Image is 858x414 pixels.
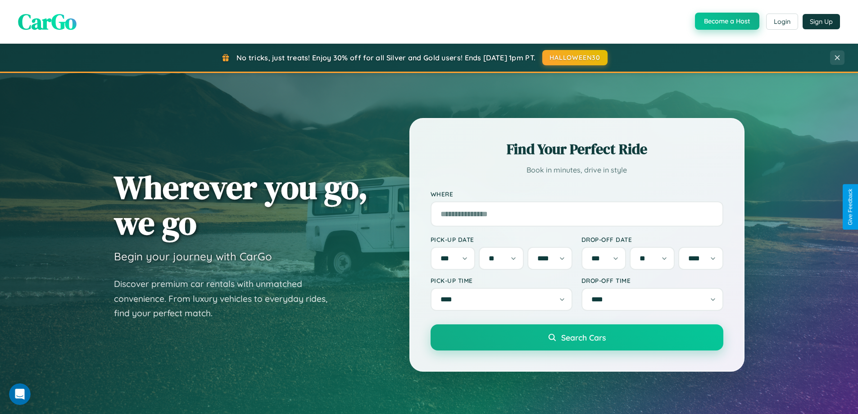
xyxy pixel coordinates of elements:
button: Become a Host [695,13,759,30]
h2: Find Your Perfect Ride [431,139,723,159]
button: Sign Up [803,14,840,29]
div: Give Feedback [847,189,853,225]
label: Drop-off Time [581,277,723,284]
button: Login [766,14,798,30]
label: Pick-up Time [431,277,572,284]
button: Search Cars [431,324,723,350]
iframe: Intercom live chat [9,383,31,405]
span: Search Cars [561,332,606,342]
label: Drop-off Date [581,236,723,243]
h1: Wherever you go, we go [114,169,368,241]
span: No tricks, just treats! Enjoy 30% off for all Silver and Gold users! Ends [DATE] 1pm PT. [236,53,536,62]
label: Pick-up Date [431,236,572,243]
p: Discover premium car rentals with unmatched convenience. From luxury vehicles to everyday rides, ... [114,277,339,321]
button: HALLOWEEN30 [542,50,608,65]
span: CarGo [18,7,77,36]
h3: Begin your journey with CarGo [114,250,272,263]
label: Where [431,190,723,198]
p: Book in minutes, drive in style [431,164,723,177]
